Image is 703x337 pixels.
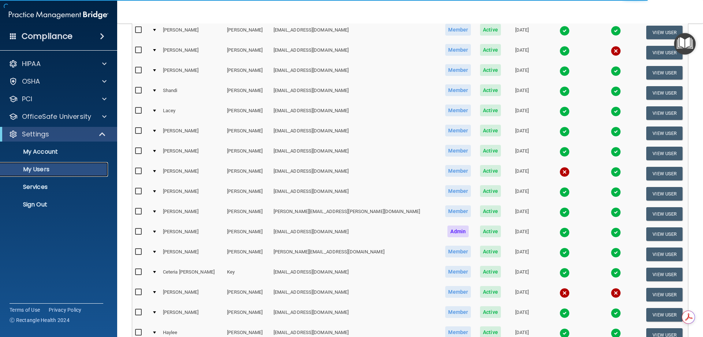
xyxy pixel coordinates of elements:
td: [PERSON_NAME] [160,224,224,244]
p: Settings [22,130,49,139]
p: OfficeSafe University [22,112,91,121]
img: tick.e7d51cea.svg [611,227,621,238]
img: tick.e7d51cea.svg [611,187,621,197]
td: [DATE] [505,143,539,164]
img: tick.e7d51cea.svg [559,248,570,258]
img: tick.e7d51cea.svg [611,147,621,157]
p: HIPAA [22,59,41,68]
td: [DATE] [505,204,539,224]
img: tick.e7d51cea.svg [559,308,570,318]
td: [EMAIL_ADDRESS][DOMAIN_NAME] [271,184,441,204]
p: My Account [5,148,105,155]
td: [PERSON_NAME] [224,285,270,305]
span: Member [445,64,471,76]
span: Member [445,165,471,177]
p: Services [5,183,105,191]
td: [DATE] [505,123,539,143]
img: tick.e7d51cea.svg [559,46,570,56]
span: Active [480,64,501,76]
img: tick.e7d51cea.svg [611,167,621,177]
td: Key [224,264,270,285]
td: Lacey [160,103,224,123]
td: [EMAIL_ADDRESS][DOMAIN_NAME] [271,264,441,285]
td: [EMAIL_ADDRESS][DOMAIN_NAME] [271,305,441,325]
td: [DATE] [505,43,539,63]
td: [PERSON_NAME] [224,224,270,244]
button: View User [646,66,682,80]
td: [DATE] [505,305,539,325]
button: View User [646,248,682,261]
td: [PERSON_NAME] [224,22,270,43]
img: tick.e7d51cea.svg [611,207,621,217]
td: [PERSON_NAME][EMAIL_ADDRESS][DOMAIN_NAME] [271,244,441,264]
td: [DATE] [505,164,539,184]
td: [PERSON_NAME] [224,244,270,264]
td: [PERSON_NAME] [160,164,224,184]
td: [PERSON_NAME] [160,43,224,63]
button: View User [646,207,682,221]
img: tick.e7d51cea.svg [559,66,570,76]
a: Terms of Use [10,306,40,314]
td: [EMAIL_ADDRESS][DOMAIN_NAME] [271,143,441,164]
span: Member [445,125,471,136]
span: Active [480,105,501,116]
td: [PERSON_NAME] [224,63,270,83]
a: OSHA [9,77,107,86]
td: [DATE] [505,285,539,305]
img: tick.e7d51cea.svg [611,26,621,36]
button: View User [646,147,682,160]
a: Settings [9,130,106,139]
img: tick.e7d51cea.svg [611,106,621,117]
span: Member [445,286,471,298]
td: [DATE] [505,63,539,83]
button: View User [646,268,682,281]
button: View User [646,127,682,140]
td: [PERSON_NAME] [160,204,224,224]
h4: Compliance [22,31,72,41]
img: tick.e7d51cea.svg [559,147,570,157]
span: Member [445,266,471,278]
img: tick.e7d51cea.svg [559,86,570,96]
td: [PERSON_NAME] [224,43,270,63]
a: Privacy Policy [49,306,82,314]
button: View User [646,308,682,322]
img: tick.e7d51cea.svg [611,268,621,278]
td: [PERSON_NAME] [224,184,270,204]
td: [DATE] [505,244,539,264]
span: Member [445,246,471,257]
button: View User [646,106,682,120]
button: View User [646,167,682,180]
button: View User [646,187,682,201]
p: My Users [5,166,105,173]
span: Member [445,44,471,56]
span: Member [445,24,471,36]
img: tick.e7d51cea.svg [611,127,621,137]
span: Member [445,306,471,318]
a: HIPAA [9,59,107,68]
td: [DATE] [505,264,539,285]
td: [PERSON_NAME] [224,123,270,143]
button: View User [646,26,682,39]
a: OfficeSafe University [9,112,107,121]
span: Active [480,44,501,56]
img: tick.e7d51cea.svg [611,66,621,76]
td: [PERSON_NAME] [224,164,270,184]
td: [EMAIL_ADDRESS][DOMAIN_NAME] [271,43,441,63]
td: [PERSON_NAME] [160,285,224,305]
img: tick.e7d51cea.svg [611,308,621,318]
p: Sign Out [5,201,105,208]
td: [PERSON_NAME] [160,123,224,143]
button: View User [646,86,682,100]
td: [EMAIL_ADDRESS][DOMAIN_NAME] [271,123,441,143]
span: Ⓒ Rectangle Health 2024 [10,316,70,324]
span: Active [480,185,501,197]
img: tick.e7d51cea.svg [559,268,570,278]
td: [PERSON_NAME] [160,22,224,43]
td: [DATE] [505,224,539,244]
td: [PERSON_NAME] [224,83,270,103]
td: [PERSON_NAME] [160,143,224,164]
span: Active [480,266,501,278]
a: PCI [9,95,107,103]
img: tick.e7d51cea.svg [559,207,570,217]
span: Active [480,286,501,298]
